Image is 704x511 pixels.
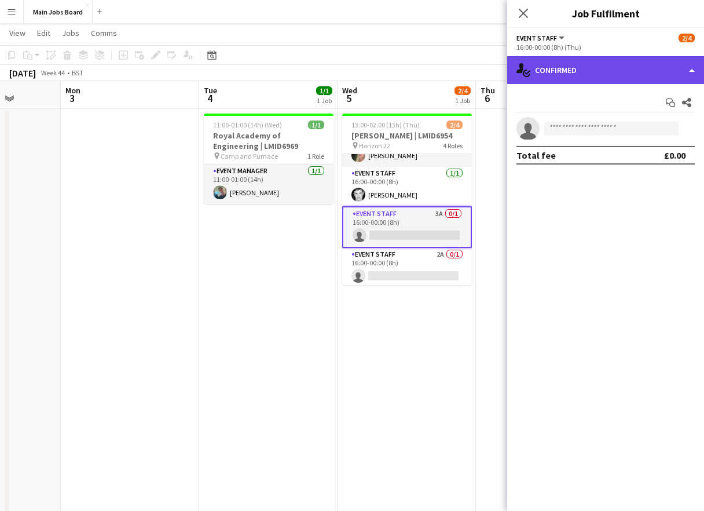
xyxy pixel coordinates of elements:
[62,28,79,38] span: Jobs
[202,92,217,105] span: 4
[307,152,324,160] span: 1 Role
[24,1,93,23] button: Main Jobs Board
[664,149,685,161] div: £0.00
[32,25,55,41] a: Edit
[342,114,472,285] app-job-card: 13:00-02:00 (13h) (Thu)2/4[PERSON_NAME] | LMID6954 Horizon 224 RolesEvent Manager1/113:00-02:00 (...
[316,86,332,95] span: 1/1
[342,85,357,96] span: Wed
[342,130,472,141] h3: [PERSON_NAME] | LMID6954
[37,28,50,38] span: Edit
[454,86,471,95] span: 2/4
[9,28,25,38] span: View
[455,96,470,105] div: 1 Job
[351,121,420,129] span: 13:00-02:00 (13h) (Thu)
[204,85,217,96] span: Tue
[204,114,333,204] app-job-card: 11:00-01:00 (14h) (Wed)1/1Royal Academy of Engineering | LMID6969 Camp and Furnace1 RoleEvent Man...
[479,92,495,105] span: 6
[64,92,80,105] span: 3
[213,121,282,129] span: 11:00-01:00 (14h) (Wed)
[516,43,695,52] div: 16:00-00:00 (8h) (Thu)
[204,130,333,151] h3: Royal Academy of Engineering | LMID6969
[481,85,495,96] span: Thu
[516,34,557,42] span: Event Staff
[204,165,333,204] app-card-role: Event Manager1/111:00-01:00 (14h)[PERSON_NAME]
[340,92,357,105] span: 5
[516,149,556,161] div: Total fee
[57,25,84,41] a: Jobs
[308,121,324,129] span: 1/1
[317,96,332,105] div: 1 Job
[342,206,472,248] app-card-role: Event Staff3A0/116:00-00:00 (8h)
[65,85,80,96] span: Mon
[443,141,463,150] span: 4 Roles
[38,68,67,77] span: Week 44
[359,141,390,150] span: Horizon 22
[342,167,472,206] app-card-role: Event Staff1/116:00-00:00 (8h)[PERSON_NAME]
[507,56,704,84] div: Confirmed
[91,28,117,38] span: Comms
[446,121,463,129] span: 2/4
[221,152,278,160] span: Camp and Furnace
[86,25,122,41] a: Comms
[516,34,566,42] button: Event Staff
[9,67,36,79] div: [DATE]
[342,248,472,287] app-card-role: Event Staff2A0/116:00-00:00 (8h)
[679,34,695,42] span: 2/4
[507,6,704,21] h3: Job Fulfilment
[5,25,30,41] a: View
[72,68,83,77] div: BST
